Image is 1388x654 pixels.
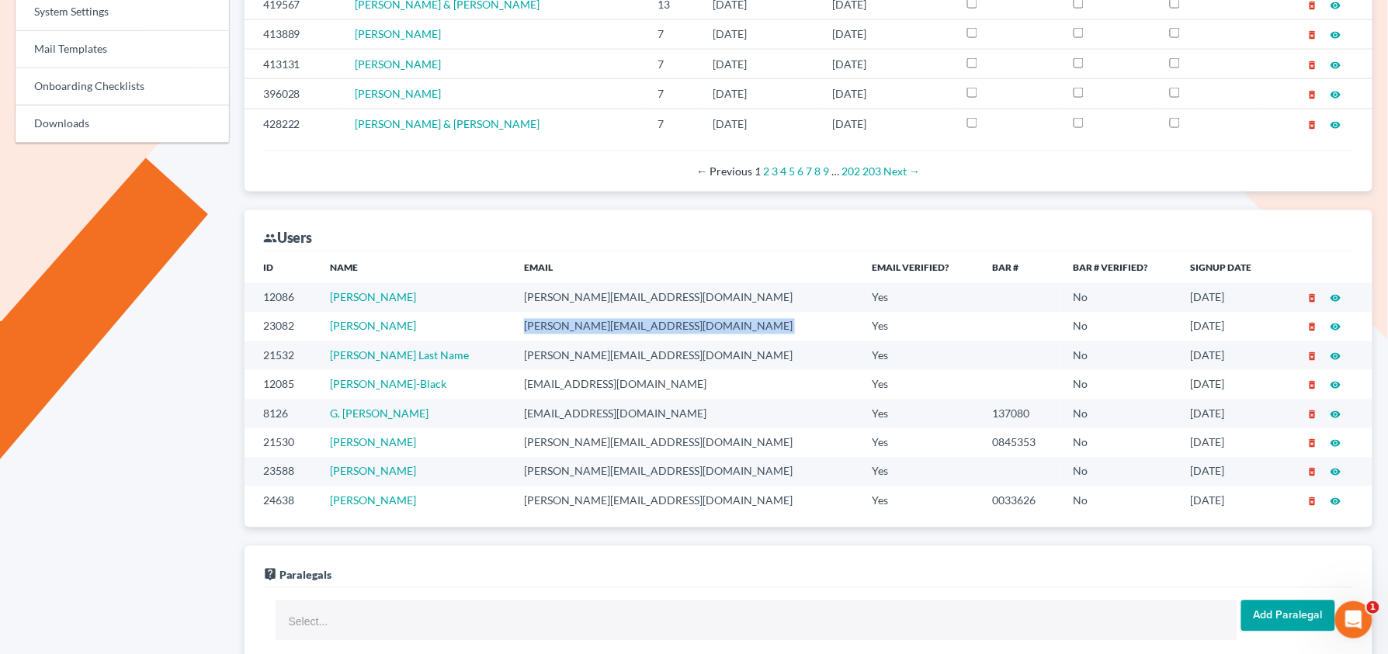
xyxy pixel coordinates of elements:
a: visibility [1331,378,1341,391]
i: delete_forever [1307,119,1318,130]
td: [DATE] [1178,400,1280,428]
td: [DATE] [700,19,820,49]
a: delete_forever [1307,378,1318,391]
th: Bar # Verified? [1060,252,1178,283]
td: [DATE] [820,79,954,109]
a: delete_forever [1307,436,1318,449]
td: 21532 [245,341,318,370]
a: [PERSON_NAME] [330,465,416,478]
td: Yes [859,486,980,515]
td: 7 [645,79,700,109]
a: Page 6 [797,164,803,178]
td: Yes [859,458,980,486]
a: visibility [1331,87,1341,100]
a: delete_forever [1307,320,1318,333]
a: visibility [1331,320,1341,333]
i: delete_forever [1307,322,1318,333]
i: delete_forever [1307,89,1318,100]
th: Signup Date [1178,252,1280,283]
th: Email Verified? [859,252,980,283]
a: delete_forever [1307,465,1318,478]
td: [DATE] [820,109,954,138]
td: [DATE] [820,19,954,49]
td: [DATE] [1178,341,1280,370]
i: delete_forever [1307,351,1318,362]
td: [PERSON_NAME][EMAIL_ADDRESS][DOMAIN_NAME] [512,313,859,341]
a: Page 9 [823,164,829,178]
a: [PERSON_NAME] [356,87,442,100]
a: visibility [1331,494,1341,507]
td: [PERSON_NAME][EMAIL_ADDRESS][DOMAIN_NAME] [512,428,859,457]
i: visibility [1331,351,1341,362]
i: live_help [263,568,277,582]
a: Page 7 [806,164,812,178]
th: Bar # [980,252,1060,283]
span: [PERSON_NAME] [356,27,442,40]
a: delete_forever [1307,291,1318,304]
td: 12085 [245,370,318,399]
td: No [1060,313,1178,341]
th: Name [318,252,512,283]
span: 1 [1367,601,1379,614]
a: Page 8 [814,164,821,178]
a: [PERSON_NAME] [356,57,442,71]
td: [DATE] [1178,370,1280,399]
td: 24638 [245,486,318,515]
div: Pagination [276,164,1341,179]
a: [PERSON_NAME]-Black [330,378,446,391]
td: [EMAIL_ADDRESS][DOMAIN_NAME] [512,400,859,428]
td: [EMAIL_ADDRESS][DOMAIN_NAME] [512,370,859,399]
td: 21530 [245,428,318,457]
i: visibility [1331,293,1341,304]
i: delete_forever [1307,380,1318,391]
td: No [1060,400,1178,428]
a: delete_forever [1307,407,1318,420]
i: delete_forever [1307,467,1318,478]
td: [DATE] [1178,428,1280,457]
a: Page 202 [841,164,860,178]
i: visibility [1331,410,1341,420]
div: Users [263,229,313,247]
a: visibility [1331,117,1341,130]
a: Next page [883,164,920,178]
a: Onboarding Checklists [16,68,229,106]
td: 413889 [245,19,343,49]
em: Page 1 [755,164,761,178]
a: visibility [1331,349,1341,362]
i: visibility [1331,497,1341,507]
a: visibility [1331,436,1341,449]
a: Page 2 [763,164,769,178]
td: [PERSON_NAME][EMAIL_ADDRESS][DOMAIN_NAME] [512,341,859,370]
th: ID [245,252,318,283]
td: 428222 [245,109,343,138]
td: [PERSON_NAME][EMAIL_ADDRESS][DOMAIN_NAME] [512,458,859,486]
td: 8126 [245,400,318,428]
td: 7 [645,49,700,78]
td: [DATE] [1178,486,1280,515]
td: No [1060,283,1178,312]
td: No [1060,458,1178,486]
a: [PERSON_NAME] [330,320,416,333]
a: G. [PERSON_NAME] [330,407,429,420]
td: No [1060,428,1178,457]
td: No [1060,486,1178,515]
td: Yes [859,313,980,341]
td: 413131 [245,49,343,78]
a: Page 4 [780,164,786,178]
td: 7 [645,109,700,138]
a: Page 5 [789,164,795,178]
span: Paralegals [279,569,332,582]
td: Yes [859,283,980,312]
i: delete_forever [1307,438,1318,449]
a: delete_forever [1307,57,1318,71]
a: [PERSON_NAME] & [PERSON_NAME] [356,117,540,130]
iframe: Intercom live chat [1335,601,1372,638]
td: 23588 [245,458,318,486]
td: 7 [645,19,700,49]
a: visibility [1331,291,1341,304]
i: visibility [1331,467,1341,478]
a: delete_forever [1307,494,1318,507]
